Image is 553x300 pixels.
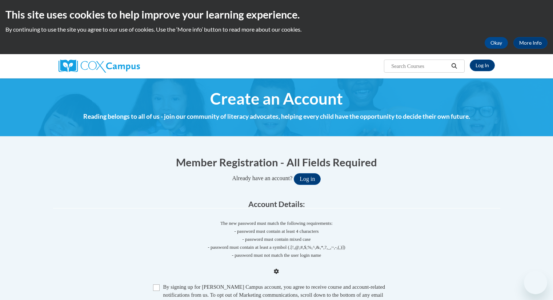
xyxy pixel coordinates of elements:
span: Already have an account? [232,175,293,181]
h2: This site uses cookies to help improve your learning experience. [5,7,548,22]
button: Log in [294,173,321,185]
span: Account Details: [248,199,305,208]
img: Cox Campus [59,60,140,73]
span: The new password must match the following requirements: [220,220,333,226]
button: Okay [485,37,508,49]
a: More Info [513,37,548,49]
span: Create an Account [210,89,343,108]
h1: Member Registration - All Fields Required [53,155,500,170]
p: By continuing to use the site you agree to our use of cookies. Use the ‘More info’ button to read... [5,25,548,33]
input: Search Courses [390,62,449,70]
h4: Reading belongs to all of us - join our community of literacy advocates, helping every child have... [53,112,500,121]
iframe: Button to launch messaging window [524,271,547,294]
button: Search [449,62,460,70]
a: Log In [470,60,495,71]
span: - password must contain at least 4 characters - password must contain mixed case - password must ... [53,227,500,259]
